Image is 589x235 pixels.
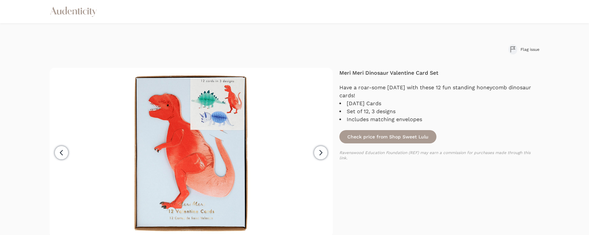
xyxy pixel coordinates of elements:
li: [DATE] Cards [339,100,540,108]
span: Flag issue [521,47,539,52]
p: Have a roar-some [DATE] with these 12 fun standing honeycomb dinosaur cards! [339,84,540,100]
a: Check price from Shop Sweet Lulu [339,130,436,143]
p: Ravenswood Education Foundation (REF) may earn a commission for purchases made through this link. [339,150,540,161]
li: Set of 12, 3 designs [339,108,540,116]
li: Includes matching envelopes [339,116,540,123]
button: Flag issue [509,44,539,54]
h4: Meri Meri Dinosaur Valentine Card Set [339,69,540,77]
